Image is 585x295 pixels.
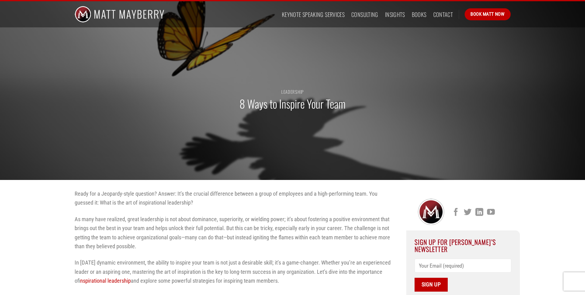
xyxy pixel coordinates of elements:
[470,10,505,18] span: Book Matt Now
[412,9,427,20] a: Books
[351,9,378,20] a: Consulting
[452,208,460,217] a: Follow on Facebook
[415,259,511,273] input: Your Email (required)
[415,237,496,253] span: Sign Up For [PERSON_NAME]’s Newsletter
[433,9,453,20] a: Contact
[281,88,304,95] a: Leadership
[75,215,397,251] p: As many have realized, great leadership is not about dominance, superiority, or wielding power; i...
[75,189,397,207] p: Ready for a Jeopardy-style question? Answer: It’s the crucial difference between a group of emplo...
[282,9,345,20] a: Keynote Speaking Services
[464,208,471,217] a: Follow on Twitter
[80,277,131,284] a: inspirational leadership
[75,1,165,27] img: Matt Mayberry
[487,208,495,217] a: Follow on YouTube
[75,258,397,285] p: In [DATE] dynamic environment, the ability to inspire your team is not just a desirable skill; it...
[415,278,448,292] input: Sign Up
[240,97,345,111] h1: 8 Ways to Inspire Your Team
[415,259,511,292] form: Contact form
[465,8,510,20] a: Book Matt Now
[475,208,483,217] a: Follow on LinkedIn
[385,9,405,20] a: Insights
